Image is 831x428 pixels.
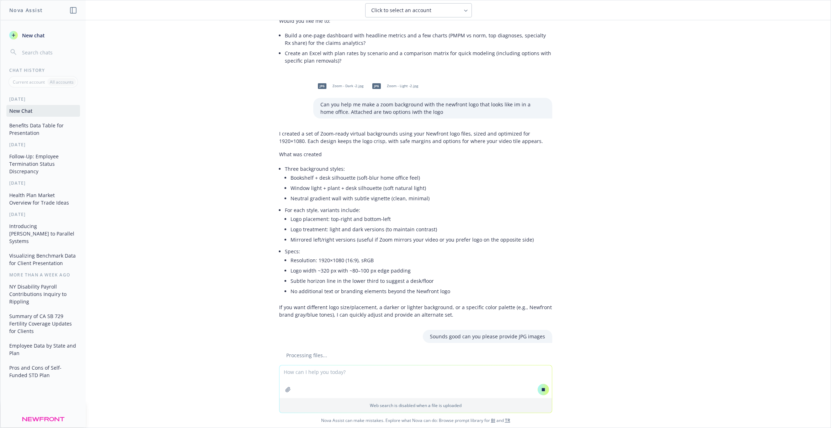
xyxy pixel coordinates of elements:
button: Introducing [PERSON_NAME] to Parallel Systems [6,220,80,247]
span: Zoom - Light -2.jpg [387,84,418,88]
span: Click to select an account [371,7,431,14]
a: BI [491,417,495,423]
li: Build a one-page dashboard with headline metrics and a few charts (PMPM vs norm, top diagnoses, s... [285,30,552,48]
div: Processing files... [279,352,552,359]
button: Health Plan Market Overview for Trade Ideas [6,189,80,208]
button: NY Disability Payroll Contributions Inquiry to Rippling [6,281,80,307]
li: Resolution: 1920×1080 (16:9), sRGB [291,255,552,265]
li: Logo width ~320 px with ~80–100 px edge padding [291,265,552,276]
li: Logo placement: top-right and bottom-left [291,214,552,224]
p: For each style, variants include: [285,206,552,214]
div: [DATE] [1,142,86,148]
button: Summary of CA SB 729 Fertility Coverage Updates for Clients [6,310,80,337]
button: New Chat [6,105,80,117]
button: Employee Data by State and Plan [6,340,80,359]
p: Would you like me to: [279,17,552,25]
div: Chat History [1,67,86,73]
div: [DATE] [1,211,86,217]
li: Create an Excel with plan rates by scenario and a comparison matrix for quick modeling (including... [285,48,552,66]
li: Bookshelf + desk silhouette (soft-blur home office feel) [291,173,552,183]
p: Specs: [285,248,552,255]
p: Can you help me make a zoom background with the newfront logo that looks like im in a home office... [320,101,545,116]
p: Web search is disabled when a file is uploaded [284,402,548,408]
button: Benefits Data Table for Presentation [6,120,80,139]
span: Zoom - Dark -2.jpg [332,84,363,88]
button: Follow-Up: Employee Termination Status Discrepancy [6,150,80,177]
p: I created a set of Zoom-ready virtual backgrounds using your Newfront logo files, sized and optim... [279,130,552,145]
p: All accounts [50,79,74,85]
li: Subtle horizon line in the lower third to suggest a desk/floor [291,276,552,286]
button: Click to select an account [365,3,472,17]
p: If you want different logo size/placement, a darker or lighter background, or a specific color pa... [279,303,552,318]
p: Sounds good can you please provide JPG images [430,333,545,340]
div: jpgZoom - Dark -2.jpg [313,77,365,95]
h1: Nova Assist [9,6,43,14]
div: jpgZoom - Light -2.jpg [368,77,420,95]
button: New chat [6,29,80,42]
span: jpg [372,83,381,89]
input: Search chats [21,47,77,57]
button: Pros and Cons of Self-Funded STD Plan [6,362,80,381]
p: What was created [279,150,552,158]
li: No additional text or branding elements beyond the Newfront logo [291,286,552,296]
li: Logo treatment: light and dark versions (to maintain contrast) [291,224,552,234]
button: Visualizing Benchmark Data for Client Presentation [6,250,80,269]
li: Window light + plant + desk silhouette (soft natural light) [291,183,552,193]
p: Current account [13,79,45,85]
div: More than a week ago [1,272,86,278]
span: Nova Assist can make mistakes. Explore what Nova can do: Browse prompt library for and [3,413,828,428]
span: jpg [318,83,326,89]
a: TR [505,417,510,423]
span: New chat [21,32,45,39]
div: [DATE] [1,96,86,102]
p: Three background styles: [285,165,552,173]
div: [DATE] [1,180,86,186]
li: Neutral gradient wall with subtle vignette (clean, minimal) [291,193,552,204]
li: Mirrored left/right versions (useful if Zoom mirrors your video or you prefer logo on the opposit... [291,234,552,245]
